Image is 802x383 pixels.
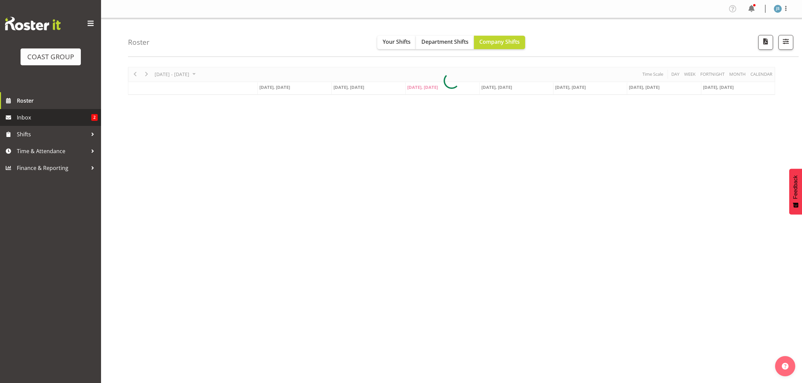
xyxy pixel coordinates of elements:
[128,38,150,46] h4: Roster
[91,114,98,121] span: 2
[778,35,793,50] button: Filter Shifts
[789,169,802,214] button: Feedback - Show survey
[383,38,411,45] span: Your Shifts
[421,38,469,45] span: Department Shifts
[793,175,799,199] span: Feedback
[774,5,782,13] img: julia-sandiforth1129.jpg
[474,36,525,49] button: Company Shifts
[5,17,61,30] img: Rosterit website logo
[17,129,88,139] span: Shifts
[17,146,88,156] span: Time & Attendance
[479,38,520,45] span: Company Shifts
[17,112,91,123] span: Inbox
[17,163,88,173] span: Finance & Reporting
[758,35,773,50] button: Download a PDF of the roster according to the set date range.
[17,96,98,106] span: Roster
[782,363,789,370] img: help-xxl-2.png
[416,36,474,49] button: Department Shifts
[27,52,74,62] div: COAST GROUP
[377,36,416,49] button: Your Shifts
